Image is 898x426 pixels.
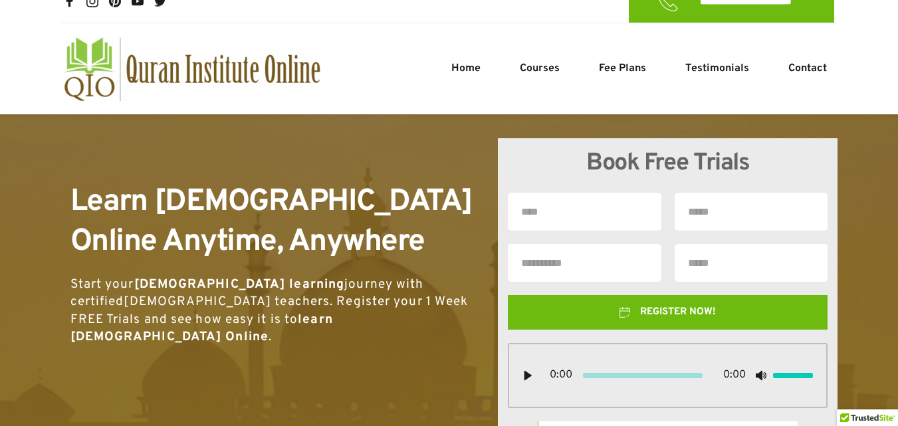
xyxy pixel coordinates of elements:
[682,60,752,76] a: Testimonials
[124,294,330,310] a: [DEMOGRAPHIC_DATA] teachers
[64,37,320,101] a: quran-institute-online-australia
[516,60,563,76] a: Courses
[134,276,345,292] strong: [DEMOGRAPHIC_DATA] learning
[785,60,830,76] a: Contact
[451,60,481,76] span: Home
[70,183,480,262] span: Learn [DEMOGRAPHIC_DATA] Online Anytime, Anywhere
[599,60,646,76] span: Fee Plans
[586,148,749,179] span: Book Free Trials
[596,60,649,76] a: Fee Plans
[448,60,484,76] a: Home
[788,60,827,76] span: Contact
[685,60,749,76] span: Testimonials
[550,370,572,381] span: 0:00
[520,60,560,76] span: Courses
[70,294,472,328] span: . Register your 1 Week FREE Trials and see how easy it is to
[508,295,828,330] button: REGISTER NOW!
[269,329,272,345] span: .
[70,276,134,292] span: Start your
[640,304,716,320] span: REGISTER NOW!
[723,370,746,381] span: 0:00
